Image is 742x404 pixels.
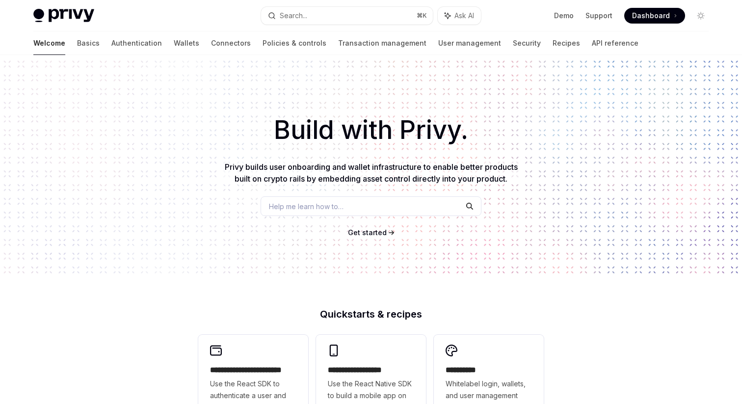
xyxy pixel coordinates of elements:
[280,10,307,22] div: Search...
[269,201,344,212] span: Help me learn how to…
[585,11,612,21] a: Support
[693,8,709,24] button: Toggle dark mode
[592,31,638,55] a: API reference
[513,31,541,55] a: Security
[348,228,387,238] a: Get started
[454,11,474,21] span: Ask AI
[77,31,100,55] a: Basics
[438,7,481,25] button: Ask AI
[338,31,426,55] a: Transaction management
[554,11,574,21] a: Demo
[263,31,326,55] a: Policies & controls
[261,7,433,25] button: Search...⌘K
[33,9,94,23] img: light logo
[225,162,518,184] span: Privy builds user onboarding and wallet infrastructure to enable better products built on crypto ...
[16,111,726,149] h1: Build with Privy.
[438,31,501,55] a: User management
[632,11,670,21] span: Dashboard
[624,8,685,24] a: Dashboard
[198,309,544,319] h2: Quickstarts & recipes
[211,31,251,55] a: Connectors
[33,31,65,55] a: Welcome
[417,12,427,20] span: ⌘ K
[553,31,580,55] a: Recipes
[174,31,199,55] a: Wallets
[111,31,162,55] a: Authentication
[348,228,387,237] span: Get started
